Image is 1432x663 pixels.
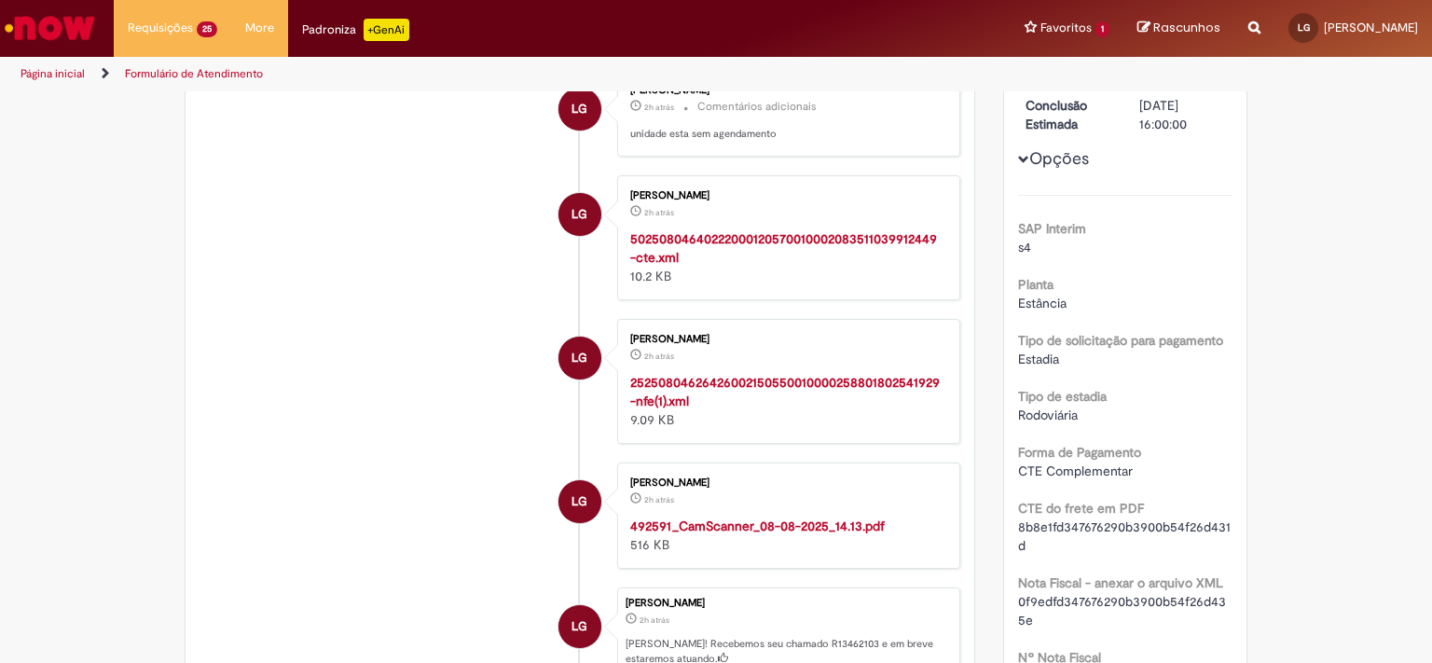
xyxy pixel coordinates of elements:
span: 2h atrás [644,207,674,218]
div: [DATE] 16:00:00 [1139,96,1226,133]
div: [PERSON_NAME] [630,477,941,489]
span: 2h atrás [640,615,669,626]
div: [PERSON_NAME] [630,190,941,201]
span: 1 [1095,21,1109,37]
span: 2h atrás [644,102,674,113]
img: ServiceNow [2,9,98,47]
div: 10.2 KB [630,229,941,285]
a: Rascunhos [1137,20,1220,37]
div: Padroniza [302,19,409,41]
b: Tipo de solicitação para pagamento [1018,332,1223,349]
a: Formulário de Atendimento [125,66,263,81]
div: [PERSON_NAME] [630,334,941,345]
b: Tipo de estadia [1018,388,1107,405]
time: 29/08/2025 12:02:36 [644,351,674,362]
span: LG [1298,21,1310,34]
p: unidade esta sem agendamento [630,127,941,142]
div: Lucas Gomes [558,605,601,648]
span: LG [571,336,587,380]
span: LG [571,479,587,524]
small: Comentários adicionais [697,99,817,115]
span: 25 [197,21,217,37]
b: SAP Interim [1018,220,1086,237]
span: s4 [1018,239,1031,256]
div: Lucas Gomes [558,337,601,380]
b: Planta [1018,276,1053,293]
div: 516 KB [630,517,941,554]
span: 8b8e1fd347676290b3900b54f26d431d [1018,518,1231,554]
span: Rodoviária [1018,407,1078,423]
b: Nota Fiscal - anexar o arquivo XML [1018,574,1223,591]
span: Rascunhos [1153,19,1220,36]
a: Página inicial [21,66,85,81]
span: LG [571,192,587,237]
time: 29/08/2025 12:02:58 [644,207,674,218]
span: More [245,19,274,37]
a: 25250804626426002150550010000258801802541929-nfe(1).xml [630,374,940,409]
span: 2h atrás [644,494,674,505]
div: [PERSON_NAME] [626,598,950,609]
span: CTE Complementar [1018,463,1133,479]
span: LG [571,604,587,649]
a: 50250804640222000120570010002083511039912449-cte.xml [630,230,937,266]
span: LG [571,87,587,131]
div: Lucas Gomes [558,480,601,523]
b: Forma de Pagamento [1018,444,1141,461]
ul: Trilhas de página [14,57,941,91]
dt: Conclusão Estimada [1012,96,1126,133]
span: Requisições [128,19,193,37]
div: Lucas Gomes [558,88,601,131]
b: CTE do frete em PDF [1018,500,1144,517]
a: 492591_CamScanner_08-08-2025_14.13.pdf [630,518,885,534]
span: 2h atrás [644,351,674,362]
span: Favoritos [1040,19,1092,37]
time: 29/08/2025 12:05:51 [640,615,669,626]
span: Estância [1018,295,1067,311]
time: 29/08/2025 12:10:52 [644,102,674,113]
div: 9.09 KB [630,373,941,429]
span: Estadia [1018,351,1059,367]
span: [PERSON_NAME] [1324,20,1418,35]
div: Lucas Gomes [558,193,601,236]
div: [PERSON_NAME] [630,85,941,96]
span: 0f9edfd347676290b3900b54f26d435e [1018,593,1226,628]
time: 29/08/2025 12:02:20 [644,494,674,505]
p: +GenAi [364,19,409,41]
